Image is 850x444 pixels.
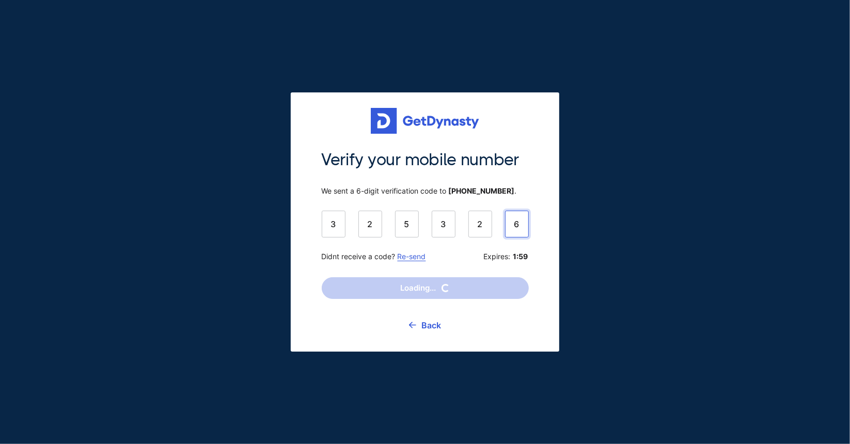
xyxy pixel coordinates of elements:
b: [PHONE_NUMBER] [449,186,515,195]
a: Re-send [398,252,426,261]
span: Expires: [484,252,529,261]
span: Didnt receive a code? [322,252,426,261]
img: go back icon [409,322,416,328]
a: Back [409,312,441,338]
img: Get started for free with Dynasty Trust Company [371,108,479,134]
span: We sent a 6-digit verification code to . [322,186,529,196]
span: Verify your mobile number [322,149,529,171]
b: 1:59 [513,252,529,261]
